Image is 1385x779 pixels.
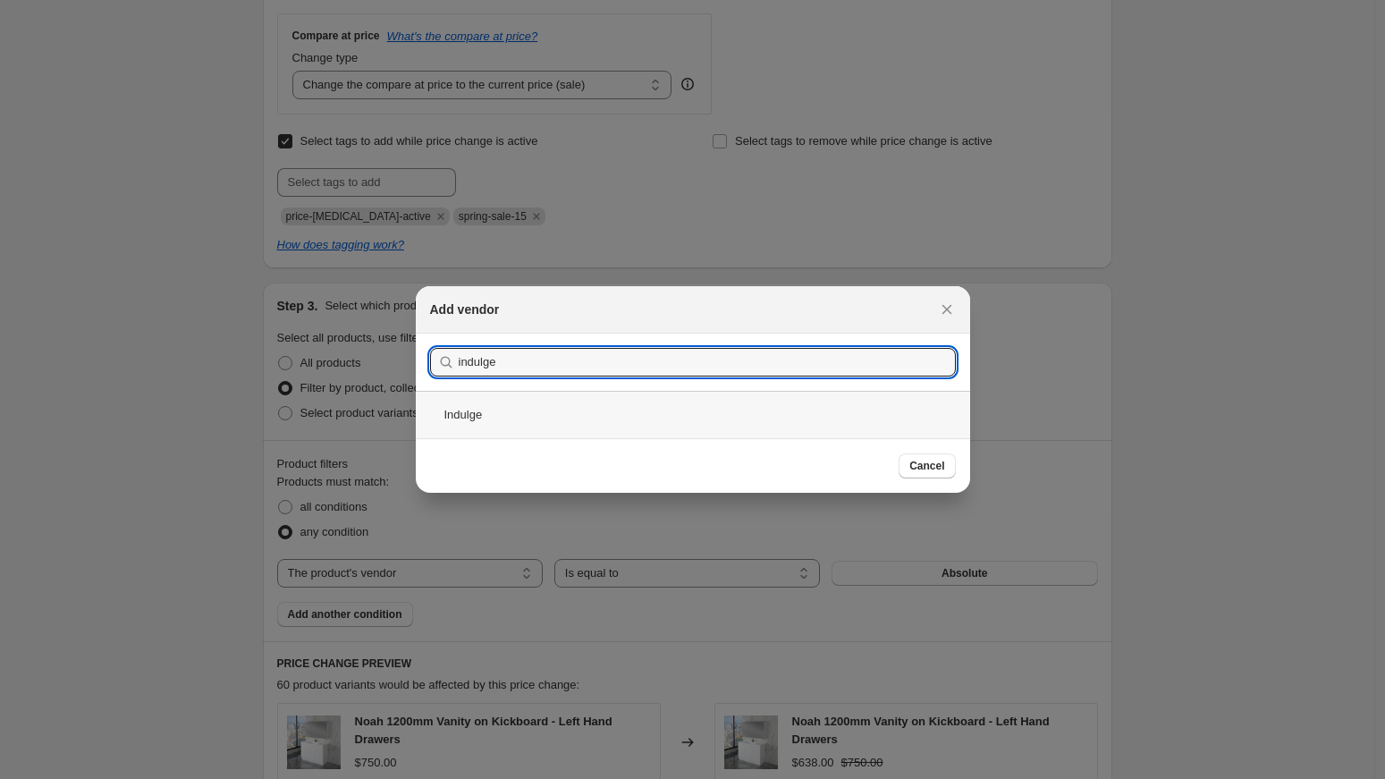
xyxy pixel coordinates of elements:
[934,297,959,322] button: Close
[416,391,970,438] div: Indulge
[909,459,944,473] span: Cancel
[899,453,955,478] button: Cancel
[430,301,500,318] h2: Add vendor
[459,348,956,377] input: Search vendors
